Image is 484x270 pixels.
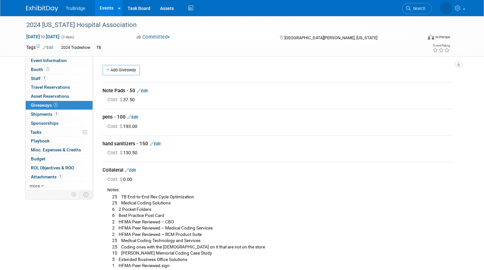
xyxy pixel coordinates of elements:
div: TB [94,44,103,51]
span: Cost: $ [107,176,123,182]
div: Notes: [107,187,453,193]
span: [GEOGRAPHIC_DATA][PERSON_NAME], [US_STATE] [284,35,377,40]
img: Marg Louwagie [440,2,452,14]
a: Event Information [26,56,93,65]
a: Budget [26,155,93,163]
a: Edit [137,88,148,93]
span: 130.50 [107,150,140,156]
div: Collateral [103,167,453,174]
a: Attachments1 [26,173,93,181]
a: Edit [125,168,136,173]
a: Shipments1 [26,110,93,119]
span: (3 days) [61,35,74,39]
a: Add Giveaway [103,65,140,75]
img: ExhibitDay [26,5,58,12]
span: Asset Reservations [31,94,69,99]
span: Misc. Expenses & Credits [31,147,81,152]
div: hand sanitizers - 150 [103,140,453,147]
a: Giveaways5 [26,101,93,110]
td: Toggle Event Tabs [79,190,93,199]
span: Budget [31,156,45,161]
a: Travel Reservations [26,83,93,92]
div: 25 TB End-to-End Rev Cycle Optimization 25 Medical Coding Solutions 6 2 Pocket Folders 6 Best Pra... [107,193,453,269]
span: more [30,183,40,188]
button: Committed [134,34,173,40]
span: [DATE] [DATE] [26,34,60,40]
a: Misc. Expenses & Credits [26,146,93,154]
a: Staff1 [26,74,93,83]
a: Sponsorships [26,119,93,128]
a: Edit [43,45,53,50]
span: 5 [53,103,58,107]
div: 2024 [US_STATE] Hospital Association [24,19,414,31]
span: Sponsorships [31,121,58,126]
span: 37.50 [107,97,137,103]
a: ROI, Objectives & ROO [26,164,93,172]
a: Playbook [26,137,93,145]
div: Event Rating [433,44,450,47]
span: 193.00 [107,123,140,129]
span: ROI, Objectives & ROO [31,165,74,170]
td: Personalize Event Tab Strip [68,190,80,199]
span: Cost: $ [107,123,123,129]
div: Note Pads - 50 [103,87,453,94]
span: TruBridge [66,6,85,11]
a: Asset Reservations [26,92,93,101]
span: Travel Reservations [31,85,70,90]
span: Booth [31,67,51,72]
a: more [26,182,93,190]
span: Giveaways [31,103,58,108]
a: Edit [150,141,161,146]
span: Booth not reserved yet [45,67,51,72]
span: Playbook [31,138,49,143]
div: 2024 Tradeshow [59,44,92,51]
img: Format-Inperson.png [428,34,434,40]
span: Tasks [30,130,41,135]
div: pens - 100 [103,114,453,121]
span: Shipments [31,112,59,117]
span: to [40,34,46,39]
div: In-Person [435,35,450,40]
a: Booth [26,65,93,74]
div: Event Format [388,33,450,43]
span: 1 [42,76,47,81]
span: 1 [58,174,63,179]
a: Tasks [26,128,93,137]
span: Attachments [31,174,63,179]
a: Search [402,3,432,14]
td: Tags [26,44,53,51]
a: Edit [127,115,138,120]
span: 0.00 [107,176,135,182]
span: Cost: $ [107,150,123,156]
span: Search [411,6,426,11]
span: 1 [54,112,59,116]
span: Cost: $ [107,97,123,103]
span: Staff [31,76,47,81]
span: Event Information [31,58,67,63]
